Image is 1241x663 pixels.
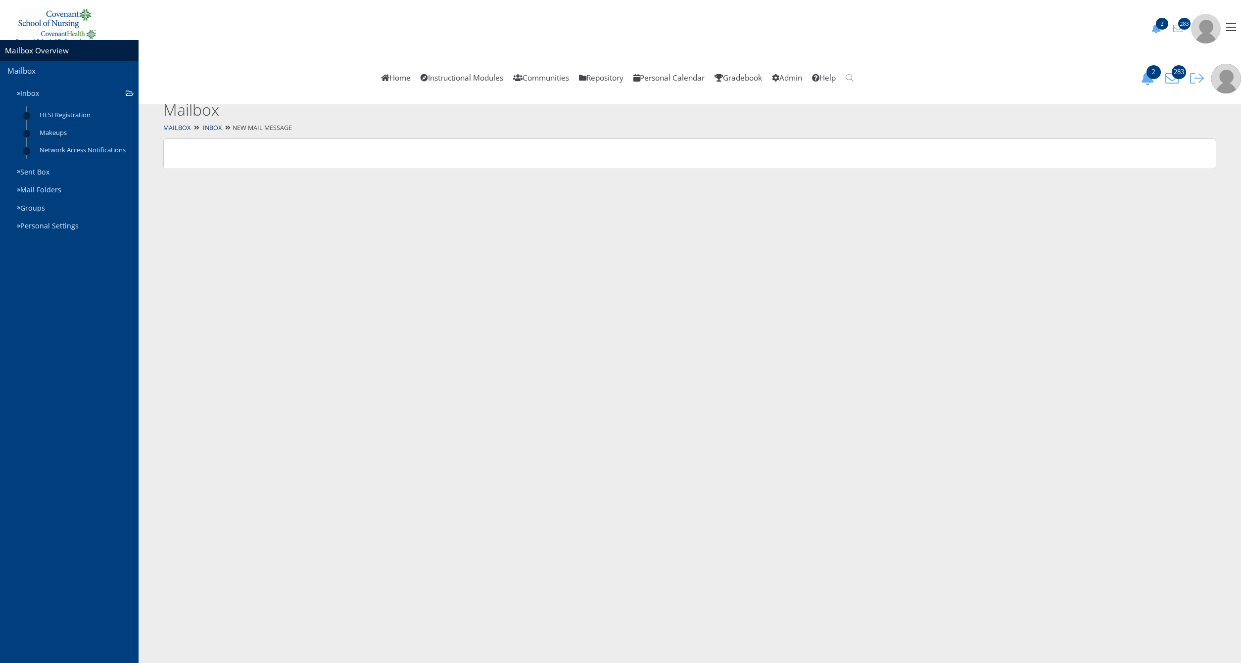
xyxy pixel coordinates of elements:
[1146,65,1161,79] span: 2
[13,163,139,181] a: Sent Box
[163,99,972,121] h2: Mailbox
[1156,18,1168,30] span: 2
[1169,17,1191,32] a: 283
[807,52,841,104] a: Help
[767,52,807,104] a: Admin
[13,199,139,217] a: Groups
[1162,73,1187,83] a: 283
[203,124,222,132] a: Inbox
[13,181,139,199] a: Mail Folders
[13,217,139,235] a: Personal Settings
[628,52,710,104] a: Personal Calendar
[5,45,69,56] a: Mailbox Overview
[574,52,628,104] a: Repository
[1172,65,1186,79] span: 283
[1178,18,1191,30] span: 283
[1169,24,1191,34] button: 283
[1162,71,1187,86] button: 283
[1137,73,1162,83] a: 2
[1147,24,1169,34] button: 2
[1137,71,1162,86] button: 2
[710,52,767,104] a: Gradebook
[163,124,191,132] a: Mailbox
[508,52,574,104] a: Communities
[13,85,139,103] a: Inbox
[27,124,139,141] a: Makeups
[139,121,1241,135] div: New Mail Message
[27,106,139,124] a: HESI Registration
[1191,14,1221,44] img: user-profile-default-picture.png
[376,52,416,104] a: Home
[1211,64,1241,93] img: user-profile-default-picture.png
[416,52,508,104] a: Instructional Modules
[27,141,139,159] a: Network Access Notifications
